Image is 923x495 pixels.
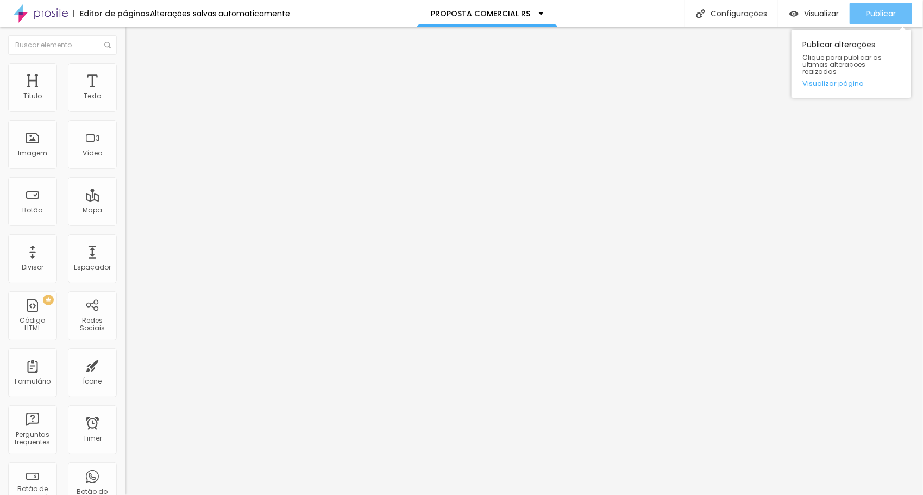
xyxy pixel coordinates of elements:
[802,54,900,76] span: Clique para publicar as ultimas alterações reaizadas
[71,317,114,333] div: Redes Sociais
[431,10,530,17] p: PROPOSTA COMERCIAL RS
[83,149,102,157] div: Vídeo
[74,264,111,271] div: Espaçador
[73,10,150,17] div: Editor de páginas
[789,9,799,18] img: view-1.svg
[696,9,705,18] img: Icone
[104,42,111,48] img: Icone
[778,3,850,24] button: Visualizar
[804,9,839,18] span: Visualizar
[83,206,102,214] div: Mapa
[23,206,43,214] div: Botão
[83,378,102,385] div: Ícone
[15,378,51,385] div: Formulário
[866,9,896,18] span: Publicar
[18,149,47,157] div: Imagem
[84,92,101,100] div: Texto
[850,3,912,24] button: Publicar
[792,30,911,98] div: Publicar alterações
[802,80,900,87] a: Visualizar página
[11,431,54,447] div: Perguntas frequentes
[23,92,42,100] div: Título
[150,10,290,17] div: Alterações salvas automaticamente
[11,317,54,333] div: Código HTML
[83,435,102,442] div: Timer
[22,264,43,271] div: Divisor
[8,35,117,55] input: Buscar elemento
